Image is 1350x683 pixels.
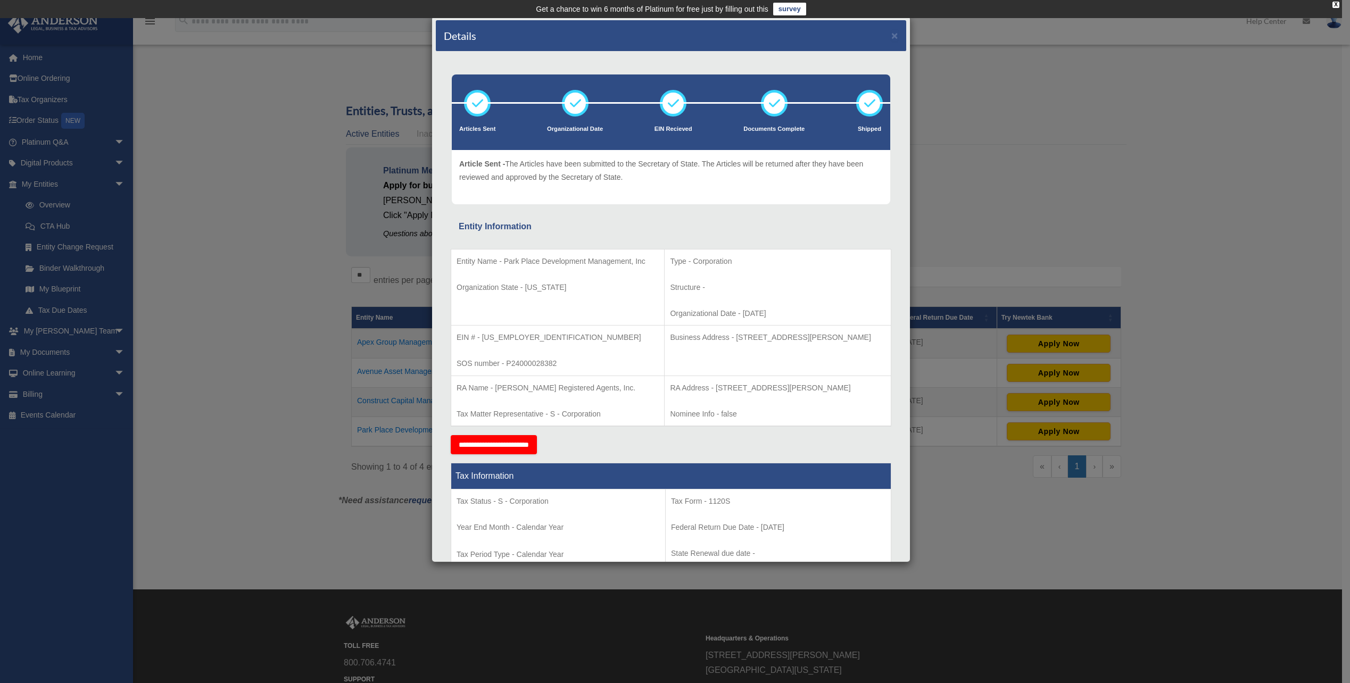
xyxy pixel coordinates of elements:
[743,124,805,135] p: Documents Complete
[459,160,505,168] span: Article Sent -
[670,281,885,294] p: Structure -
[671,495,885,508] p: Tax Form - 1120S
[856,124,883,135] p: Shipped
[457,357,659,370] p: SOS number - P24000028382
[670,307,885,320] p: Organizational Date - [DATE]
[457,331,659,344] p: EIN # - [US_EMPLOYER_IDENTIFICATION_NUMBER]
[547,124,603,135] p: Organizational Date
[451,463,891,489] th: Tax Information
[451,489,666,568] td: Tax Period Type - Calendar Year
[459,157,883,184] p: The Articles have been submitted to the Secretary of State. The Articles will be returned after t...
[655,124,692,135] p: EIN Recieved
[459,219,883,234] div: Entity Information
[670,381,885,395] p: RA Address - [STREET_ADDRESS][PERSON_NAME]
[1332,2,1339,8] div: close
[457,495,660,508] p: Tax Status - S - Corporation
[457,521,660,534] p: Year End Month - Calendar Year
[457,281,659,294] p: Organization State - [US_STATE]
[536,3,768,15] div: Get a chance to win 6 months of Platinum for free just by filling out this
[457,255,659,268] p: Entity Name - Park Place Development Management, Inc
[670,331,885,344] p: Business Address - [STREET_ADDRESS][PERSON_NAME]
[457,407,659,421] p: Tax Matter Representative - S - Corporation
[444,28,476,43] h4: Details
[670,407,885,421] p: Nominee Info - false
[670,255,885,268] p: Type - Corporation
[459,124,495,135] p: Articles Sent
[457,381,659,395] p: RA Name - [PERSON_NAME] Registered Agents, Inc.
[773,3,806,15] a: survey
[671,521,885,534] p: Federal Return Due Date - [DATE]
[891,30,898,41] button: ×
[671,547,885,560] p: State Renewal due date -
